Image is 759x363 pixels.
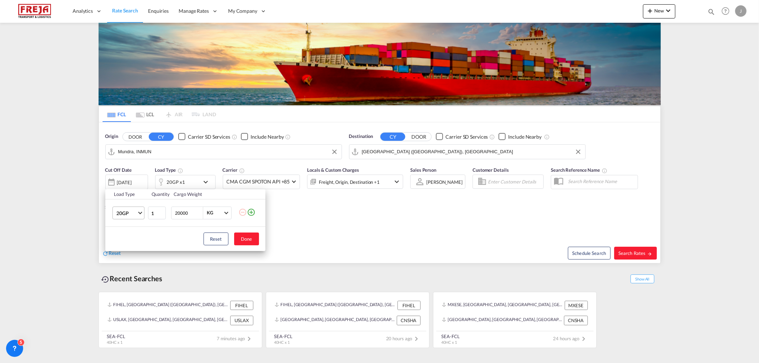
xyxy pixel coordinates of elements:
[238,208,247,217] md-icon: icon-minus-circle-outline
[105,189,148,199] th: Load Type
[148,207,166,219] input: Qty
[207,210,213,215] div: KG
[174,207,203,219] input: Enter Weight
[174,191,234,197] div: Cargo Weight
[204,233,228,245] button: Reset
[112,207,144,219] md-select: Choose: 20GP
[116,210,137,217] span: 20GP
[147,189,169,199] th: Quantity
[234,233,259,245] button: Done
[247,208,255,217] md-icon: icon-plus-circle-outline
